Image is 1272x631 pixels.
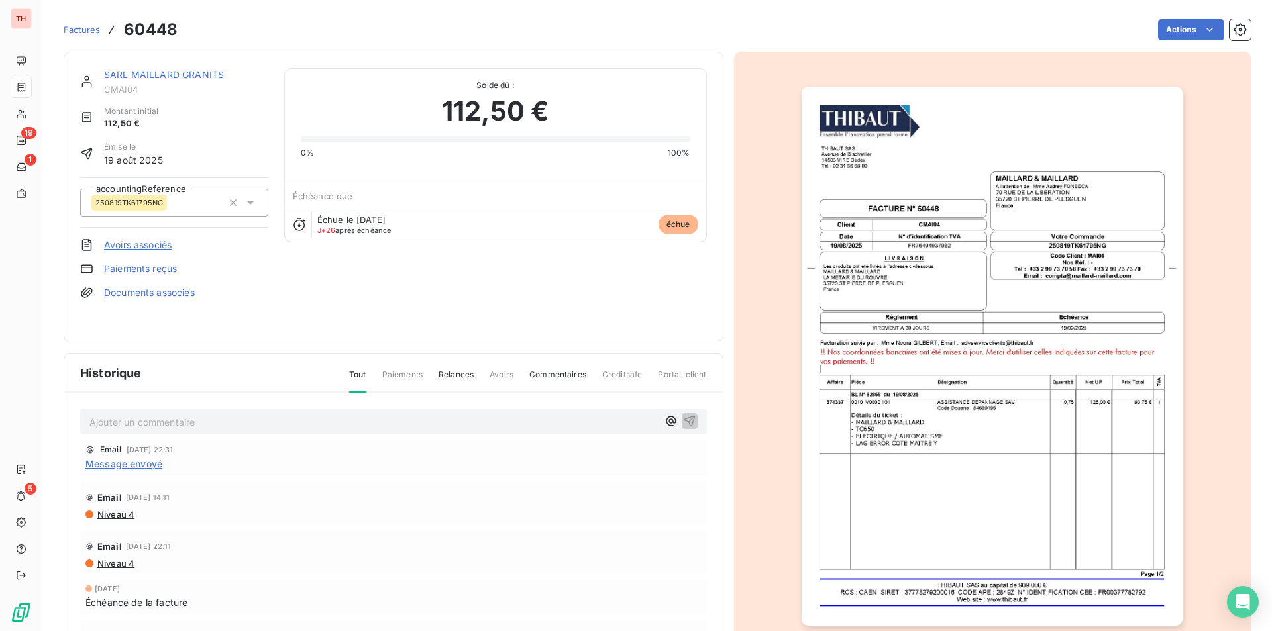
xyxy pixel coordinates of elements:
[97,541,122,552] span: Email
[104,141,163,153] span: Émise le
[100,446,121,454] span: Email
[85,595,187,609] span: Échéance de la facture
[293,191,353,201] span: Échéance due
[96,558,134,569] span: Niveau 4
[104,105,158,117] span: Montant initial
[490,369,513,391] span: Avoirs
[659,215,698,234] span: échue
[1158,19,1224,40] button: Actions
[124,18,178,42] h3: 60448
[127,446,174,454] span: [DATE] 22:31
[104,69,224,80] a: SARL MAILLARD GRANITS
[442,91,549,131] span: 112,50 €
[25,483,36,495] span: 5
[668,147,690,159] span: 100%
[126,493,170,501] span: [DATE] 14:11
[1227,586,1259,618] div: Open Intercom Messenger
[11,602,32,623] img: Logo LeanPay
[658,369,706,391] span: Portail client
[382,369,423,391] span: Paiements
[104,153,163,167] span: 19 août 2025
[85,457,162,471] span: Message envoyé
[64,24,100,35] span: Factures
[317,226,392,234] span: après échéance
[104,286,195,299] a: Documents associés
[317,215,386,225] span: Échue le [DATE]
[802,87,1183,626] img: invoice_thumbnail
[439,369,474,391] span: Relances
[349,369,366,393] span: Tout
[95,585,120,593] span: [DATE]
[104,238,172,252] a: Avoirs associés
[104,84,268,95] span: CMAI04
[602,369,643,391] span: Creditsafe
[301,147,314,159] span: 0%
[21,127,36,139] span: 19
[317,226,336,235] span: J+26
[80,364,142,382] span: Historique
[95,199,163,207] span: 250819TK61795NG
[301,79,690,91] span: Solde dû :
[126,542,172,550] span: [DATE] 22:11
[11,8,32,29] div: TH
[96,509,134,520] span: Niveau 4
[64,23,100,36] a: Factures
[104,262,177,275] a: Paiements reçus
[97,492,122,503] span: Email
[529,369,586,391] span: Commentaires
[104,117,158,130] span: 112,50 €
[25,154,36,166] span: 1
